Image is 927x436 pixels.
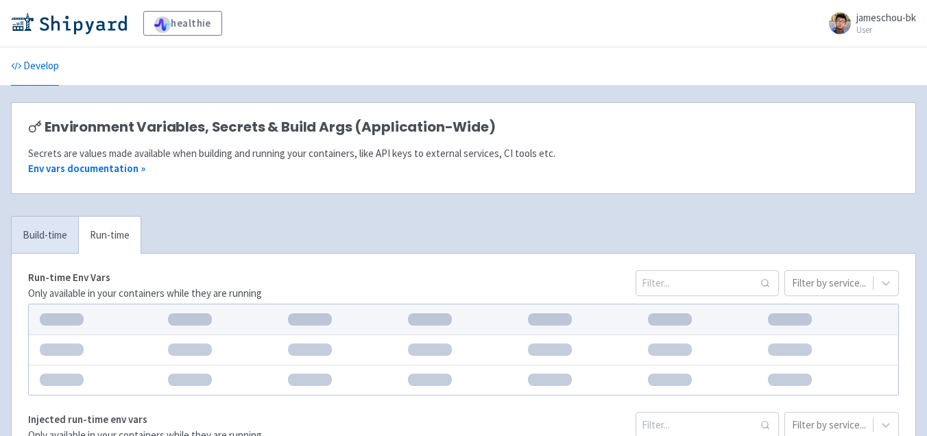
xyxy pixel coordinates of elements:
a: Env vars documentation » [28,162,145,175]
input: Filter... [636,270,779,296]
small: User [856,25,916,34]
a: jameschou-bk User [821,12,916,34]
a: Develop [11,47,59,86]
div: Secrets are values made available when building and running your containers, like API keys to ext... [28,146,899,162]
a: Build-time [12,217,78,254]
a: healthie [143,11,222,36]
span: jameschou-bk [856,11,916,24]
strong: Injected run-time env vars [28,413,147,426]
span: Environment Variables, Secrets & Build Args (Application-Wide) [45,119,496,135]
img: Shipyard logo [11,12,127,34]
strong: Run-time Env Vars [28,271,110,284]
a: Run-time [78,217,141,254]
p: Only available in your containers while they are running [28,286,262,302]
